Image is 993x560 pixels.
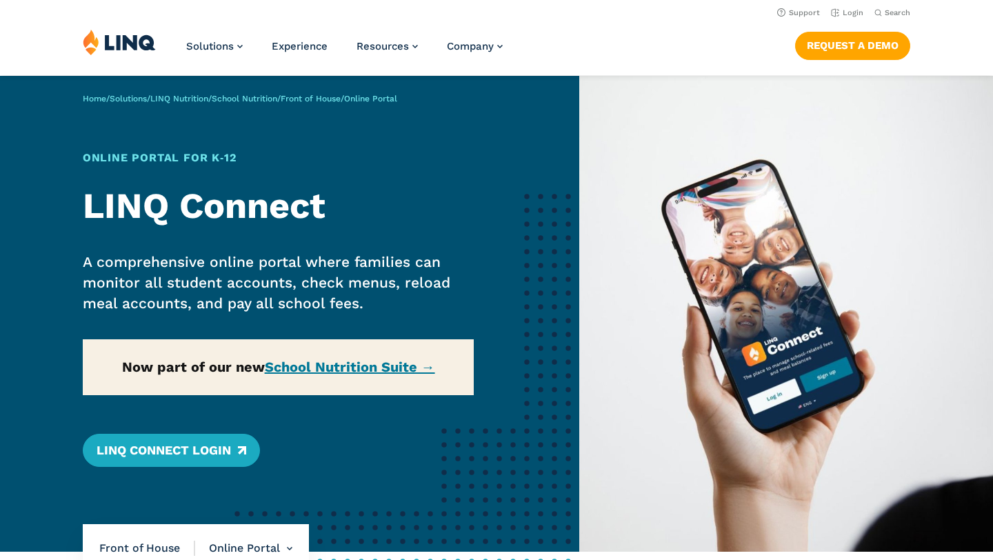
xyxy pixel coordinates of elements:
strong: LINQ Connect [83,185,325,227]
p: A comprehensive online portal where families can monitor all student accounts, check menus, reloa... [83,252,474,314]
button: Open Search Bar [874,8,910,18]
a: Experience [272,40,328,52]
a: Solutions [186,40,243,52]
span: Front of House [99,541,195,556]
a: Login [831,8,863,17]
a: School Nutrition [212,94,277,103]
a: Request a Demo [795,32,910,59]
img: LINQ | K‑12 Software [83,29,156,55]
a: Support [777,8,820,17]
span: Resources [357,40,409,52]
a: Resources [357,40,418,52]
a: Home [83,94,106,103]
span: Solutions [186,40,234,52]
nav: Button Navigation [795,29,910,59]
span: Company [447,40,494,52]
span: Search [885,8,910,17]
nav: Primary Navigation [186,29,503,74]
a: Company [447,40,503,52]
a: Solutions [110,94,147,103]
h1: Online Portal for K‑12 [83,150,474,166]
a: LINQ Nutrition [150,94,208,103]
strong: Now part of our new [122,359,435,375]
a: Front of House [281,94,341,103]
a: LINQ Connect Login [83,434,260,467]
span: Online Portal [344,94,397,103]
span: / / / / / [83,94,397,103]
